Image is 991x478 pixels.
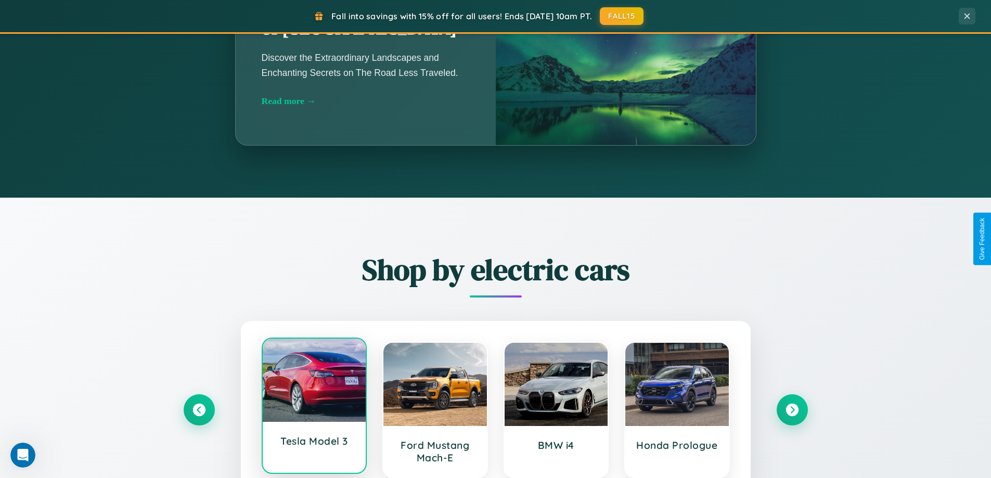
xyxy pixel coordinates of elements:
[273,435,356,447] h3: Tesla Model 3
[262,96,470,107] div: Read more →
[394,439,477,464] h3: Ford Mustang Mach-E
[262,50,470,80] p: Discover the Extraordinary Landscapes and Enchanting Secrets on The Road Less Traveled.
[600,7,643,25] button: FALL15
[979,218,986,260] div: Give Feedback
[331,11,592,21] span: Fall into savings with 15% off for all users! Ends [DATE] 10am PT.
[636,439,718,451] h3: Honda Prologue
[515,439,598,451] h3: BMW i4
[10,443,35,468] iframe: Intercom live chat
[184,250,808,290] h2: Shop by electric cars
